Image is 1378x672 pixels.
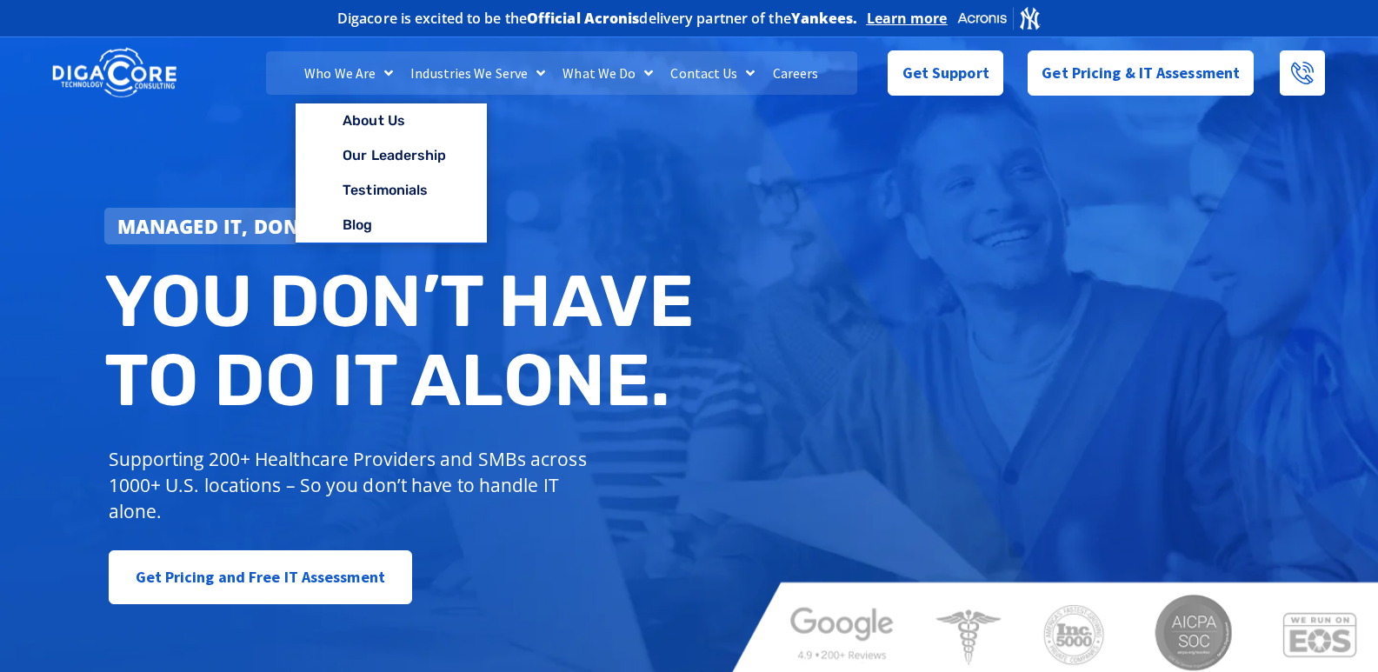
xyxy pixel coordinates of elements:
a: Blog [296,208,486,243]
img: Acronis [956,5,1042,30]
img: DigaCore Technology Consulting [52,46,176,100]
span: Get Support [902,56,989,90]
strong: Managed IT, done better. [117,213,392,239]
a: Careers [764,51,828,95]
span: Get Pricing and Free IT Assessment [136,560,385,595]
ul: Who We Are [296,103,486,244]
a: Learn more [867,10,948,27]
h2: Digacore is excited to be the delivery partner of the [337,11,858,25]
span: Get Pricing & IT Assessment [1042,56,1240,90]
a: Testimonials [296,173,486,208]
b: Yankees. [791,9,858,28]
a: Managed IT, done better. [104,208,405,244]
b: Official Acronis [527,9,640,28]
a: Get Pricing and Free IT Assessment [109,550,412,604]
nav: Menu [266,51,857,95]
h2: You don’t have to do IT alone. [104,262,702,421]
a: Industries We Serve [402,51,554,95]
a: Our Leadership [296,138,486,173]
a: Who We Are [296,51,402,95]
a: Contact Us [662,51,763,95]
a: Get Support [888,50,1003,96]
a: About Us [296,103,486,138]
a: Get Pricing & IT Assessment [1028,50,1254,96]
a: What We Do [554,51,662,95]
p: Supporting 200+ Healthcare Providers and SMBs across 1000+ U.S. locations – So you don’t have to ... [109,446,595,524]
